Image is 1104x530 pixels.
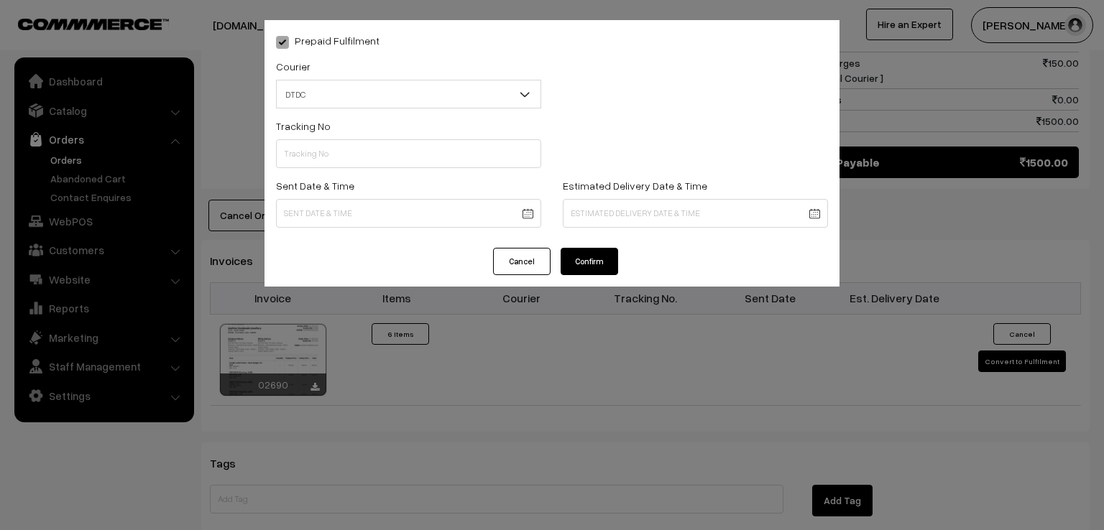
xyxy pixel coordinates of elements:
[563,178,707,193] label: Estimated Delivery Date & Time
[563,199,828,228] input: Estimated Delivery Date & Time
[276,59,310,74] label: Courier
[493,248,551,275] button: Cancel
[276,33,379,48] label: Prepaid Fulfilment
[561,248,618,275] button: Confirm
[276,80,541,108] span: DTDC
[276,178,354,193] label: Sent Date & Time
[276,118,331,134] label: Tracking No
[276,199,541,228] input: Sent Date & Time
[277,82,540,107] span: DTDC
[276,139,541,168] input: Tracking No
